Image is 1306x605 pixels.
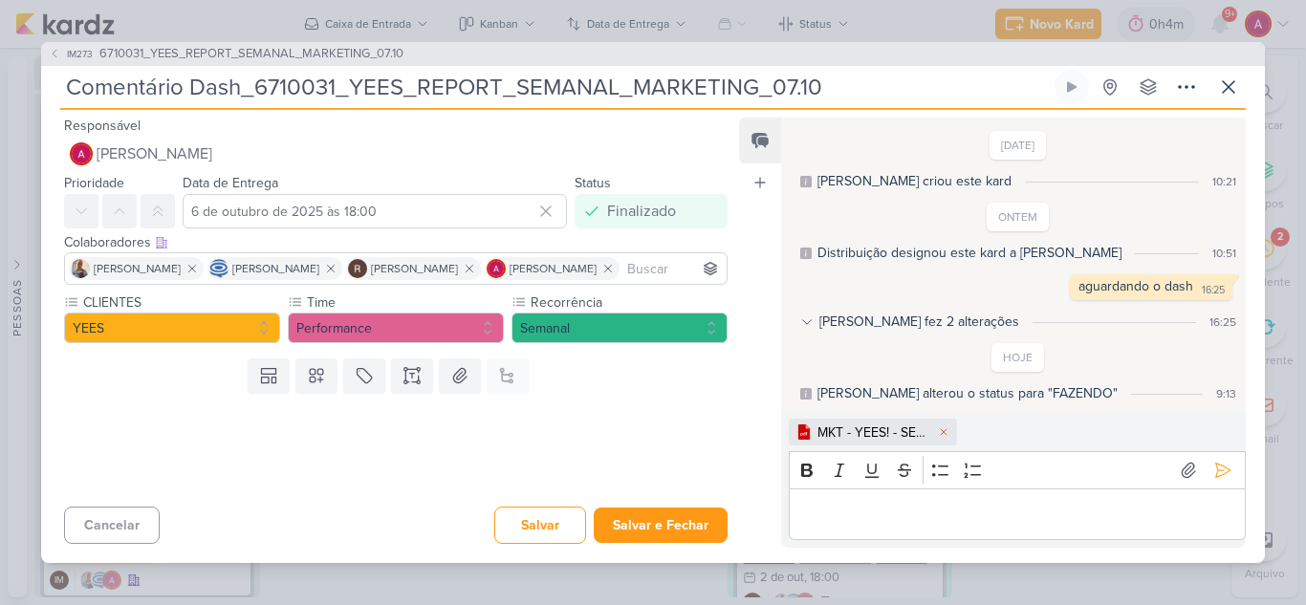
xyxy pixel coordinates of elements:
[371,260,458,277] span: [PERSON_NAME]
[64,313,280,343] button: YEES
[529,292,728,313] label: Recorrência
[97,142,212,165] span: [PERSON_NAME]
[64,137,728,171] button: [PERSON_NAME]
[512,313,728,343] button: Semanal
[800,248,812,259] div: Este log é visível à todos no kard
[817,243,1121,263] div: Distribuição designou este kard a Alessandra
[81,292,280,313] label: CLIENTES
[1212,173,1236,190] div: 10:21
[789,488,1246,541] div: Editor editing area: main
[575,175,611,191] label: Status
[288,313,504,343] button: Performance
[183,194,567,228] input: Select a date
[594,508,728,543] button: Salvar e Fechar
[70,142,93,165] img: Alessandra Gomes
[64,175,124,191] label: Prioridade
[1212,245,1236,262] div: 10:51
[819,312,1019,332] div: [PERSON_NAME] fez 2 alterações
[183,175,278,191] label: Data de Entrega
[232,260,319,277] span: [PERSON_NAME]
[99,45,403,64] span: 6710031_YEES_REPORT_SEMANAL_MARKETING_07.10
[60,70,1051,104] input: Kard Sem Título
[64,507,160,544] button: Cancelar
[800,176,812,187] div: Este log é visível à todos no kard
[487,259,506,278] img: Alessandra Gomes
[49,45,403,64] button: IM273 6710031_YEES_REPORT_SEMANAL_MARKETING_07.10
[575,194,728,228] button: Finalizado
[348,259,367,278] img: Rafael Dornelles
[71,259,90,278] img: Iara Santos
[64,118,141,134] label: Responsável
[64,232,728,252] div: Colaboradores
[817,422,932,443] div: MKT - YEES! - SEMANA 22 A [DATE].pdf
[817,383,1118,403] div: Alessandra alterou o status para "FAZENDO"
[1209,313,1236,331] div: 16:25
[623,257,723,280] input: Buscar
[800,388,812,400] div: Este log é visível à todos no kard
[494,507,586,544] button: Salvar
[817,171,1012,191] div: Isabella criou este kard
[789,451,1246,488] div: Editor toolbar
[305,292,504,313] label: Time
[1064,79,1079,95] div: Ligar relógio
[1078,278,1193,294] div: aguardando o dash
[64,47,96,61] span: IM273
[94,260,181,277] span: [PERSON_NAME]
[209,259,229,278] img: Caroline Traven De Andrade
[607,200,676,223] div: Finalizado
[1202,283,1225,298] div: 16:25
[510,260,597,277] span: [PERSON_NAME]
[1216,385,1236,402] div: 9:13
